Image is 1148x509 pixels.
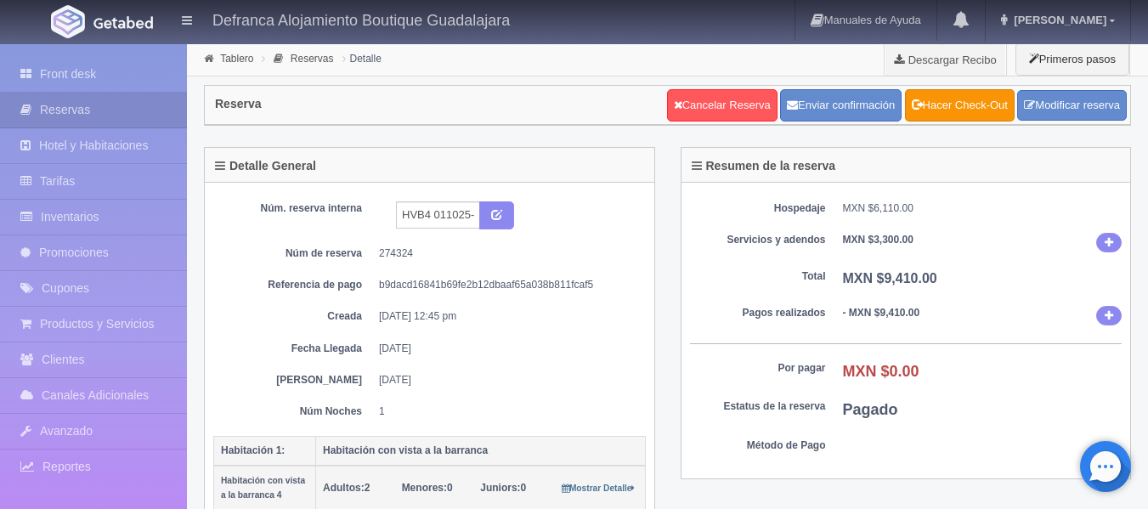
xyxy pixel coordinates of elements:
b: MXN $3,300.00 [843,234,913,246]
dd: [DATE] [379,373,633,387]
dt: Por pagar [690,361,826,376]
b: - MXN $9,410.00 [843,307,920,319]
h4: Detalle General [215,160,316,172]
strong: Menores: [402,482,447,494]
dt: Servicios y adendos [690,233,826,247]
dd: 1 [379,404,633,419]
a: Hacer Check-Out [905,89,1015,122]
dd: b9dacd16841b69fe2b12dbaaf65a038b811fcaf5 [379,278,633,292]
b: MXN $0.00 [843,363,919,380]
dd: MXN $6,110.00 [843,201,1123,216]
dt: Pagos realizados [690,306,826,320]
a: Reservas [291,53,334,65]
h4: Resumen de la reserva [692,160,836,172]
button: Enviar confirmación [780,89,902,122]
th: Habitación con vista a la barranca [316,436,646,466]
button: Primeros pasos [1015,42,1129,76]
small: Mostrar Detalle [562,484,636,493]
dt: Núm de reserva [226,246,362,261]
dt: Núm. reserva interna [226,201,362,216]
small: Habitación con vista a la barranca 4 [221,476,305,500]
b: Habitación 1: [221,444,285,456]
span: [PERSON_NAME] [1009,14,1106,26]
h4: Reserva [215,98,262,110]
dt: Método de Pago [690,438,826,453]
dd: 274324 [379,246,633,261]
a: Cancelar Reserva [667,89,778,122]
dt: Fecha Llegada [226,342,362,356]
a: Tablero [220,53,253,65]
a: Mostrar Detalle [562,482,636,494]
strong: Adultos: [323,482,365,494]
b: MXN $9,410.00 [843,271,937,286]
strong: Juniors: [480,482,520,494]
img: Getabed [93,16,153,29]
dt: Estatus de la reserva [690,399,826,414]
b: Pagado [843,401,898,418]
img: Getabed [51,5,85,38]
li: Detalle [338,50,386,66]
span: 0 [480,482,526,494]
h4: Defranca Alojamiento Boutique Guadalajara [212,8,510,30]
dt: Creada [226,309,362,324]
dt: Hospedaje [690,201,826,216]
dd: [DATE] 12:45 pm [379,309,633,324]
a: Modificar reserva [1017,90,1127,122]
a: Descargar Recibo [885,42,1006,76]
dd: [DATE] [379,342,633,356]
span: 2 [323,482,370,494]
dt: Total [690,269,826,284]
dt: Núm Noches [226,404,362,419]
span: 0 [402,482,453,494]
dt: [PERSON_NAME] [226,373,362,387]
dt: Referencia de pago [226,278,362,292]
